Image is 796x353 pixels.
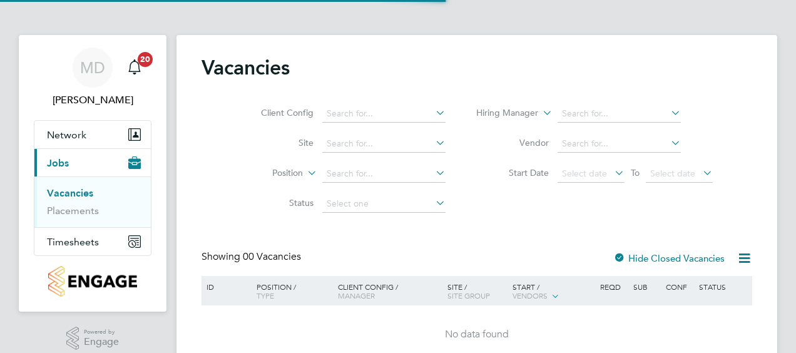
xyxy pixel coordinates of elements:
[322,105,446,123] input: Search for...
[48,266,136,297] img: countryside-properties-logo-retina.png
[630,276,663,297] div: Sub
[627,165,643,181] span: To
[477,167,549,178] label: Start Date
[47,187,93,199] a: Vacancies
[34,176,151,227] div: Jobs
[322,135,446,153] input: Search for...
[447,290,490,300] span: Site Group
[696,276,750,297] div: Status
[66,327,120,350] a: Powered byEngage
[34,48,151,108] a: MD[PERSON_NAME]
[597,276,630,297] div: Reqd
[34,228,151,255] button: Timesheets
[247,276,335,306] div: Position /
[558,135,681,153] input: Search for...
[202,55,290,80] h2: Vacancies
[558,105,681,123] input: Search for...
[47,236,99,248] span: Timesheets
[338,290,375,300] span: Manager
[513,290,548,300] span: Vendors
[138,52,153,67] span: 20
[47,205,99,217] a: Placements
[243,250,301,263] span: 00 Vacancies
[663,276,695,297] div: Conf
[562,168,607,179] span: Select date
[34,149,151,176] button: Jobs
[257,290,274,300] span: Type
[203,276,247,297] div: ID
[242,197,314,208] label: Status
[84,337,119,347] span: Engage
[322,195,446,213] input: Select one
[650,168,695,179] span: Select date
[613,252,725,264] label: Hide Closed Vacancies
[242,107,314,118] label: Client Config
[203,328,750,341] div: No data found
[509,276,597,307] div: Start /
[444,276,510,306] div: Site /
[202,250,304,263] div: Showing
[47,157,69,169] span: Jobs
[335,276,444,306] div: Client Config /
[34,121,151,148] button: Network
[231,167,303,180] label: Position
[47,129,86,141] span: Network
[122,48,147,88] a: 20
[477,137,549,148] label: Vendor
[34,93,151,108] span: Mark Doyle
[80,59,105,76] span: MD
[466,107,538,120] label: Hiring Manager
[84,327,119,337] span: Powered by
[322,165,446,183] input: Search for...
[242,137,314,148] label: Site
[34,266,151,297] a: Go to home page
[19,35,166,312] nav: Main navigation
